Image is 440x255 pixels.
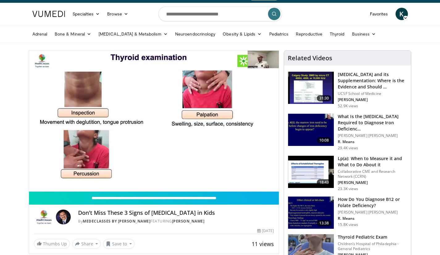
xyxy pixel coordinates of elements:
a: Favorites [366,8,392,20]
a: 31:30 [MEDICAL_DATA] and its Supplementation: Where is the Evidence and Should … UCSF School of M... [288,71,407,108]
h4: Don't Miss These 3 Signs of [MEDICAL_DATA] in Kids [78,210,274,216]
img: MedEClasses by Dr. Anurag Bajpai [34,210,54,224]
span: 31:30 [317,95,332,101]
input: Search topics, interventions [158,6,282,21]
div: By FEATURING [78,219,274,224]
img: 15adaf35-b496-4260-9f93-ea8e29d3ece7.150x105_q85_crop-smart_upscale.jpg [288,114,334,146]
video-js: Video Player [29,51,279,192]
a: Bone & Mineral [51,28,95,40]
a: Obesity & Lipids [219,28,265,40]
span: 10:08 [317,137,332,143]
img: 172d2151-0bab-4046-8dbc-7c25e5ef1d9f.150x105_q85_crop-smart_upscale.jpg [288,197,334,229]
span: 18:43 [317,179,332,185]
a: [PERSON_NAME] [172,219,205,224]
p: Children’s Hospital of Philadephia - General Pediatrics [338,241,407,251]
img: Avatar [56,210,71,224]
p: 23.3K views [338,186,358,191]
p: 52.9K views [338,104,358,108]
img: VuMedi Logo [32,11,65,17]
img: 7a20132b-96bf-405a-bedd-783937203c38.150x105_q85_crop-smart_upscale.jpg [288,156,334,188]
a: Neuroendocrinology [171,28,219,40]
p: [PERSON_NAME] [338,180,407,185]
a: 18:43 Lp(a): When to Measure it and What to Do About it Collaborative CME and Research Network (C... [288,155,407,191]
div: [DATE] [257,228,274,234]
p: R. Means [338,139,407,144]
a: K [396,8,408,20]
a: Thumbs Up [34,239,70,249]
p: UCSF School of Medicine [338,91,407,96]
a: Reproductive [292,28,326,40]
span: 11 views [252,240,274,248]
h3: [MEDICAL_DATA] and its Supplementation: Where is the Evidence and Should … [338,71,407,90]
a: Thyroid [326,28,348,40]
button: Save to [103,239,135,249]
a: 10:08 What Is the [MEDICAL_DATA] Required to Diagnose Iron Deficienc… [PERSON_NAME] [PERSON_NAME]... [288,113,407,151]
a: Adrenal [29,28,51,40]
p: 15.8K views [338,222,358,227]
h4: Related Videos [288,54,332,62]
a: 13:38 How Do You Diagnose B12 or Folate Deficiency? [PERSON_NAME] [PERSON_NAME] R. Means 15.8K views [288,196,407,229]
p: R. Means [338,216,407,221]
h3: How Do You Diagnose B12 or Folate Deficiency? [338,196,407,209]
p: [PERSON_NAME] [PERSON_NAME] [338,133,407,138]
a: Specialties [69,8,104,20]
h3: Thyroid Pediatric Exam [338,234,407,240]
a: [MEDICAL_DATA] & Metabolism [95,28,171,40]
button: Share [72,239,101,249]
span: 13:38 [317,220,332,226]
a: Browse [103,8,132,20]
p: [PERSON_NAME] [PERSON_NAME] [338,210,407,215]
h3: What Is the [MEDICAL_DATA] Required to Diagnose Iron Deficienc… [338,113,407,132]
p: Collaborative CME and Research Network (CCRN) [338,169,407,179]
h3: Lp(a): When to Measure it and What to Do About it [338,155,407,168]
a: Pediatrics [266,28,292,40]
p: [PERSON_NAME] [338,97,407,102]
img: 4bb25b40-905e-443e-8e37-83f056f6e86e.150x105_q85_crop-smart_upscale.jpg [288,72,334,104]
a: Business [348,28,380,40]
p: 29.4K views [338,146,358,151]
a: MedEClasses by [PERSON_NAME] [83,219,150,224]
